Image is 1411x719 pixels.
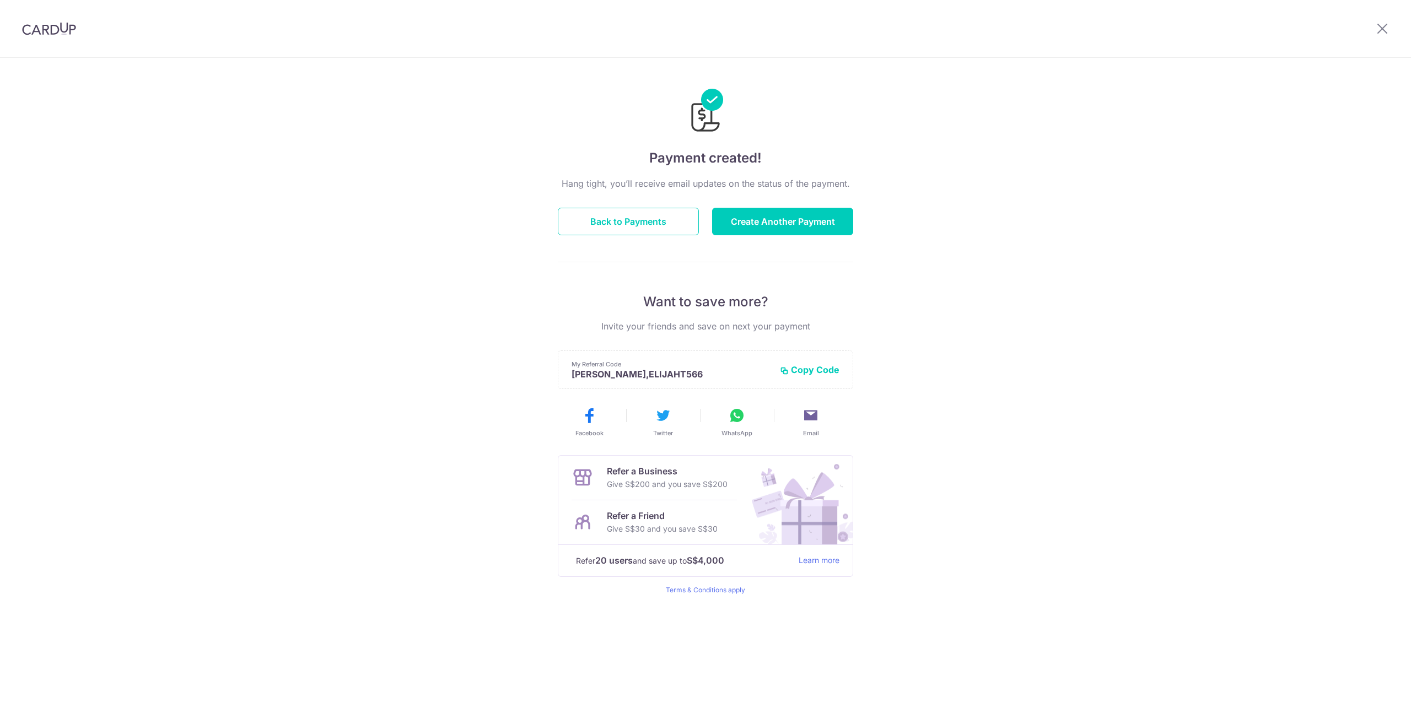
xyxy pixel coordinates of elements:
[780,364,839,375] button: Copy Code
[558,320,853,333] p: Invite your friends and save on next your payment
[607,509,718,522] p: Refer a Friend
[557,407,622,437] button: Facebook
[721,429,752,437] span: WhatsApp
[607,522,718,536] p: Give S$30 and you save S$30
[687,554,724,567] strong: S$4,000
[688,89,723,135] img: Payments
[558,208,699,235] button: Back to Payments
[22,22,76,35] img: CardUp
[558,148,853,168] h4: Payment created!
[575,429,604,437] span: Facebook
[704,407,769,437] button: WhatsApp
[572,369,771,380] p: [PERSON_NAME],ELIJAHT566
[558,177,853,190] p: Hang tight, you’ll receive email updates on the status of the payment.
[576,554,790,567] p: Refer and save up to
[572,360,771,369] p: My Referral Code
[741,456,853,544] img: Refer
[803,429,819,437] span: Email
[607,478,728,491] p: Give S$200 and you save S$200
[778,407,843,437] button: Email
[666,586,745,594] a: Terms & Conditions apply
[799,554,839,567] a: Learn more
[558,293,853,311] p: Want to save more?
[653,429,673,437] span: Twitter
[595,554,633,567] strong: 20 users
[712,208,853,235] button: Create Another Payment
[631,407,696,437] button: Twitter
[1340,686,1400,713] iframe: Opens a widget where you can find more information
[607,464,728,478] p: Refer a Business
